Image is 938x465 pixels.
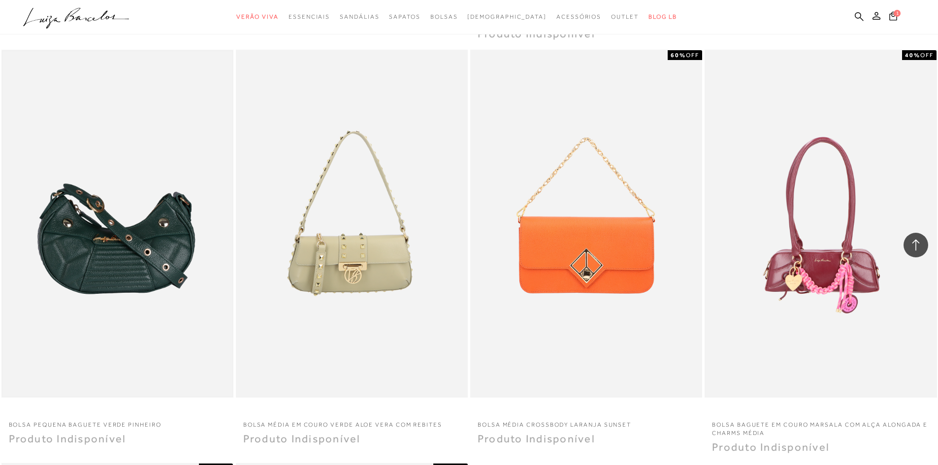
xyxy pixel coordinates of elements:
[389,8,420,26] a: categoryNavScreenReaderText
[894,10,901,17] span: 1
[430,8,458,26] a: categoryNavScreenReaderText
[478,433,595,445] span: Produto Indisponível
[478,28,595,40] span: Produto Indisponível
[905,52,920,59] strong: 40%
[611,13,639,20] span: Outlet
[648,8,677,26] a: BLOG LB
[1,415,233,429] a: BOLSA PEQUENA BAGUETE VERDE PINHEIRO
[430,13,458,20] span: Bolsas
[2,51,232,396] img: BOLSA PEQUENA BAGUETE VERDE PINHEIRO
[686,52,699,59] span: OFF
[243,433,361,445] span: Produto Indisponível
[886,11,900,24] button: 1
[340,8,379,26] a: categoryNavScreenReaderText
[712,441,830,453] span: Produto Indisponível
[706,51,936,396] img: BOLSA BAGUETE EM COURO MARSALA COM ALÇA ALONGADA E CHARMS MÉDIA
[611,8,639,26] a: categoryNavScreenReaderText
[236,13,279,20] span: Verão Viva
[467,13,547,20] span: [DEMOGRAPHIC_DATA]
[470,415,702,429] a: BOLSA MÉDIA CROSSBODY LARANJA SUNSET
[289,8,330,26] a: categoryNavScreenReaderText
[648,13,677,20] span: BLOG LB
[340,13,379,20] span: Sandálias
[236,415,468,429] a: BOLSA MÉDIA EM COURO VERDE ALOE VERA COM REBITES
[9,433,127,445] span: Produto Indisponível
[389,13,420,20] span: Sapatos
[556,13,601,20] span: Acessórios
[237,51,467,396] img: BOLSA MÉDIA EM COURO VERDE ALOE VERA COM REBITES
[289,13,330,20] span: Essenciais
[467,8,547,26] a: noSubCategoriesText
[471,51,701,396] img: BOLSA MÉDIA CROSSBODY LARANJA SUNSET
[705,415,937,437] a: BOLSA BAGUETE EM COURO MARSALA COM ALÇA ALONGADA E CHARMS MÉDIA
[236,8,279,26] a: categoryNavScreenReaderText
[920,52,934,59] span: OFF
[556,8,601,26] a: categoryNavScreenReaderText
[671,52,686,59] strong: 60%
